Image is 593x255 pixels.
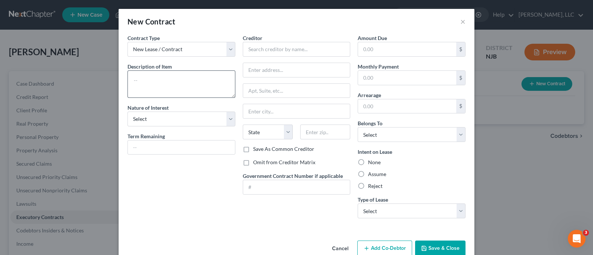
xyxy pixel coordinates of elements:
input: Enter zip.. [300,125,350,139]
iframe: Intercom live chat [568,230,586,248]
input: Apt, Suite, etc... [243,84,350,98]
span: 3 [583,230,589,236]
label: Assume [368,170,386,178]
label: Amount Due [358,34,387,42]
label: Monthly Payment [358,63,399,70]
div: $ [456,99,465,113]
input: Search creditor by name... [243,42,351,57]
span: Type of Lease [358,196,388,203]
div: New Contract [127,16,176,27]
span: Belongs To [358,120,382,126]
label: Omit from Creditor Matrix [253,159,315,166]
label: Intent on Lease [358,148,392,156]
input: # [243,180,350,194]
span: Description of Item [127,63,172,70]
label: Term Remaining [127,132,165,140]
label: Arrearage [358,91,381,99]
div: $ [456,71,465,85]
label: Nature of Interest [127,104,169,112]
label: Save As Common Creditor [253,145,314,153]
label: Contract Type [127,34,160,42]
input: 0.00 [358,42,456,56]
label: None [368,159,381,166]
div: $ [456,42,465,56]
input: Enter address... [243,63,350,77]
input: -- [128,140,235,155]
label: Reject [368,182,382,190]
span: Creditor [243,35,262,41]
label: Government Contract Number if applicable [243,172,343,180]
input: 0.00 [358,99,456,113]
button: × [460,17,466,26]
input: Enter city... [243,104,350,118]
input: 0.00 [358,71,456,85]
